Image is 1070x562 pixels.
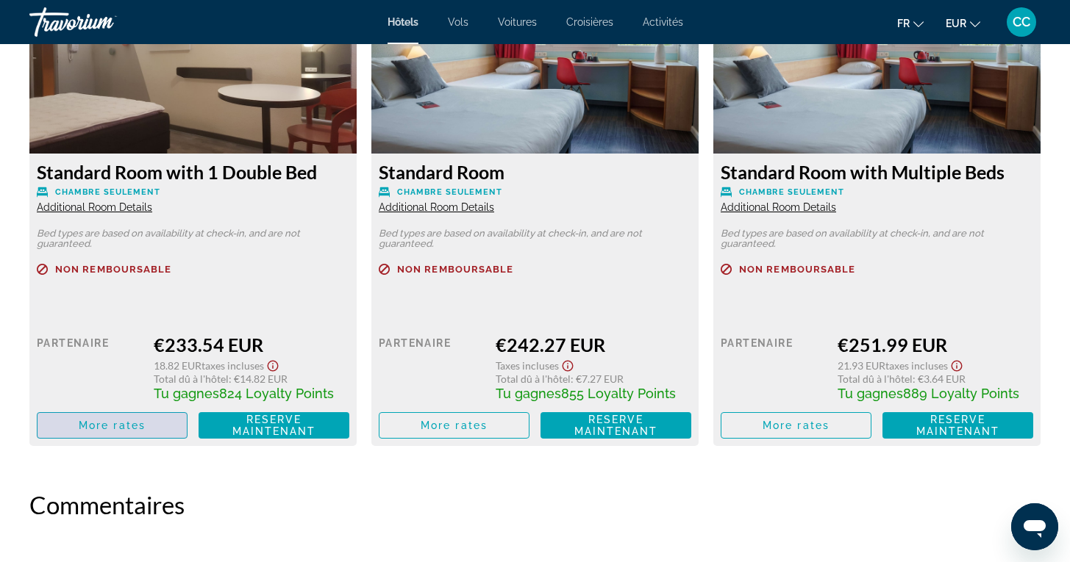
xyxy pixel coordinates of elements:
p: Bed types are based on availability at check-in, and are not guaranteed. [37,228,349,249]
div: : €7.27 EUR [496,372,691,385]
h3: Standard Room with 1 Double Bed [37,161,349,183]
button: Change currency [946,12,980,34]
a: Travorium [29,3,176,41]
span: 889 Loyalty Points [903,386,1019,401]
button: Change language [897,12,924,34]
button: Reserve maintenant [882,412,1033,439]
span: 18.82 EUR [154,359,201,372]
h2: Commentaires [29,490,1041,519]
span: Chambre seulement [739,187,844,197]
span: EUR [946,18,966,29]
span: Non remboursable [397,264,514,274]
span: fr [897,18,910,29]
a: Hôtels [388,16,418,28]
span: 21.93 EUR [838,359,885,372]
span: Total dû à l'hôtel [838,372,913,385]
button: More rates [37,412,188,439]
button: Reserve maintenant [541,412,691,439]
button: Show Taxes and Fees disclaimer [559,356,577,372]
span: Total dû à l'hôtel [496,372,571,385]
iframe: Bouton de lancement de la fenêtre de messagerie [1011,503,1058,550]
span: Non remboursable [55,264,172,274]
span: Total dû à l'hôtel [154,372,229,385]
h3: Standard Room with Multiple Beds [721,161,1033,183]
h3: Standard Room [379,161,691,183]
span: 855 Loyalty Points [561,386,676,401]
span: Taxes incluses [201,359,264,372]
span: Tu gagnes [838,386,903,401]
div: Partenaire [721,334,827,401]
div: €233.54 EUR [154,334,349,356]
span: Non remboursable [739,264,856,274]
button: Reserve maintenant [199,412,349,439]
div: : €3.64 EUR [838,372,1033,385]
span: Additional Room Details [37,201,152,213]
span: CC [1013,15,1030,29]
button: User Menu [1002,7,1041,37]
p: Bed types are based on availability at check-in, and are not guaranteed. [721,228,1033,249]
span: Reserve maintenant [232,414,316,437]
button: Show Taxes and Fees disclaimer [264,356,282,372]
a: Vols [448,16,468,28]
p: Bed types are based on availability at check-in, and are not guaranteed. [379,228,691,249]
div: €242.27 EUR [496,334,691,356]
span: More rates [421,419,488,431]
span: Taxes incluses [885,359,948,372]
span: 824 Loyalty Points [219,386,334,401]
span: Additional Room Details [379,201,494,213]
span: Tu gagnes [154,386,219,401]
span: Reserve maintenant [916,414,1000,437]
span: Additional Room Details [721,201,836,213]
button: More rates [721,412,871,439]
span: Chambre seulement [55,187,160,197]
span: Taxes incluses [496,359,559,372]
div: Partenaire [37,334,143,401]
div: €251.99 EUR [838,334,1033,356]
a: Voitures [498,16,537,28]
div: : €14.82 EUR [154,372,349,385]
span: More rates [79,419,146,431]
button: Show Taxes and Fees disclaimer [948,356,966,372]
div: Partenaire [379,334,485,401]
a: Croisières [566,16,613,28]
a: Activités [643,16,683,28]
button: More rates [379,412,529,439]
span: Chambre seulement [397,187,502,197]
span: More rates [763,419,830,431]
span: Tu gagnes [496,386,561,401]
span: Reserve maintenant [574,414,658,437]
